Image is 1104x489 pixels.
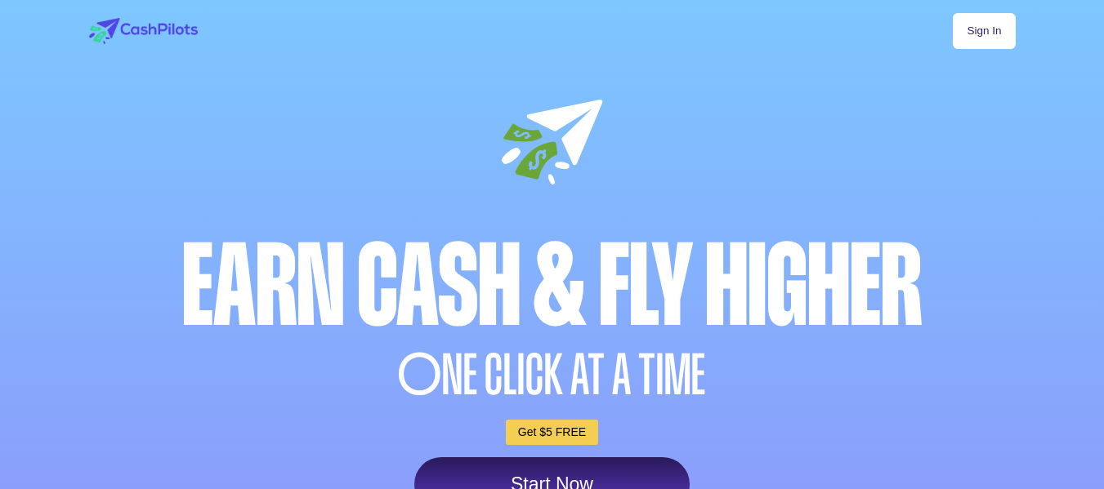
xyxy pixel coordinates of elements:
[89,18,198,44] img: logo
[953,13,1015,49] a: Sign In
[506,420,598,445] a: Get $5 FREE
[85,347,1020,403] div: NE CLICK AT A TIME
[85,229,1020,343] div: Earn Cash & Fly higher
[398,347,442,403] span: O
